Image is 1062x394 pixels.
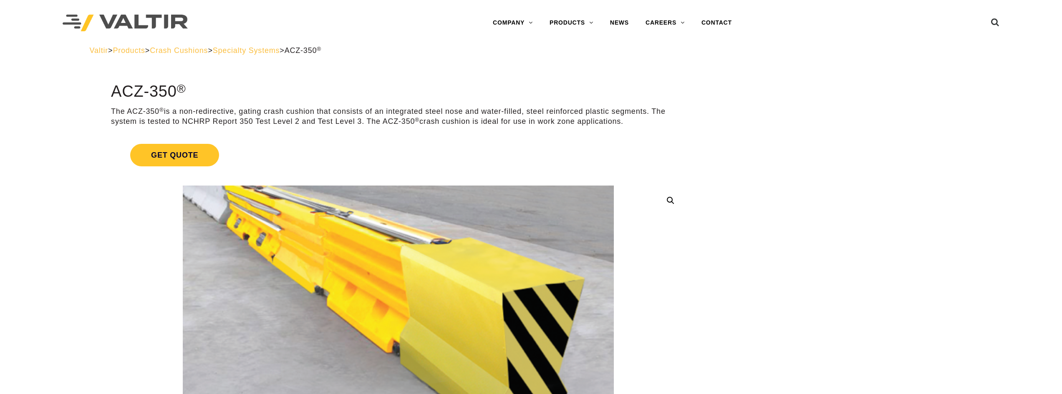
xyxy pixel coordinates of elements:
a: Get Quote [111,134,686,176]
a: Valtir [90,46,108,55]
span: Get Quote [130,144,219,166]
img: Valtir [63,15,188,32]
sup: ® [159,107,164,113]
a: CAREERS [637,15,693,31]
a: COMPANY [484,15,541,31]
a: Products [113,46,145,55]
a: CONTACT [693,15,740,31]
a: Specialty Systems [213,46,280,55]
sup: ® [177,82,186,95]
a: PRODUCTS [541,15,602,31]
span: ACZ-350 [285,46,321,55]
a: Crash Cushions [150,46,208,55]
sup: ® [415,117,419,123]
div: > > > > [90,46,973,55]
p: The ACZ-350 is a non-redirective, gating crash cushion that consists of an integrated steel nose ... [111,107,686,126]
sup: ® [317,46,321,52]
a: NEWS [602,15,637,31]
h1: ACZ-350 [111,83,686,100]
